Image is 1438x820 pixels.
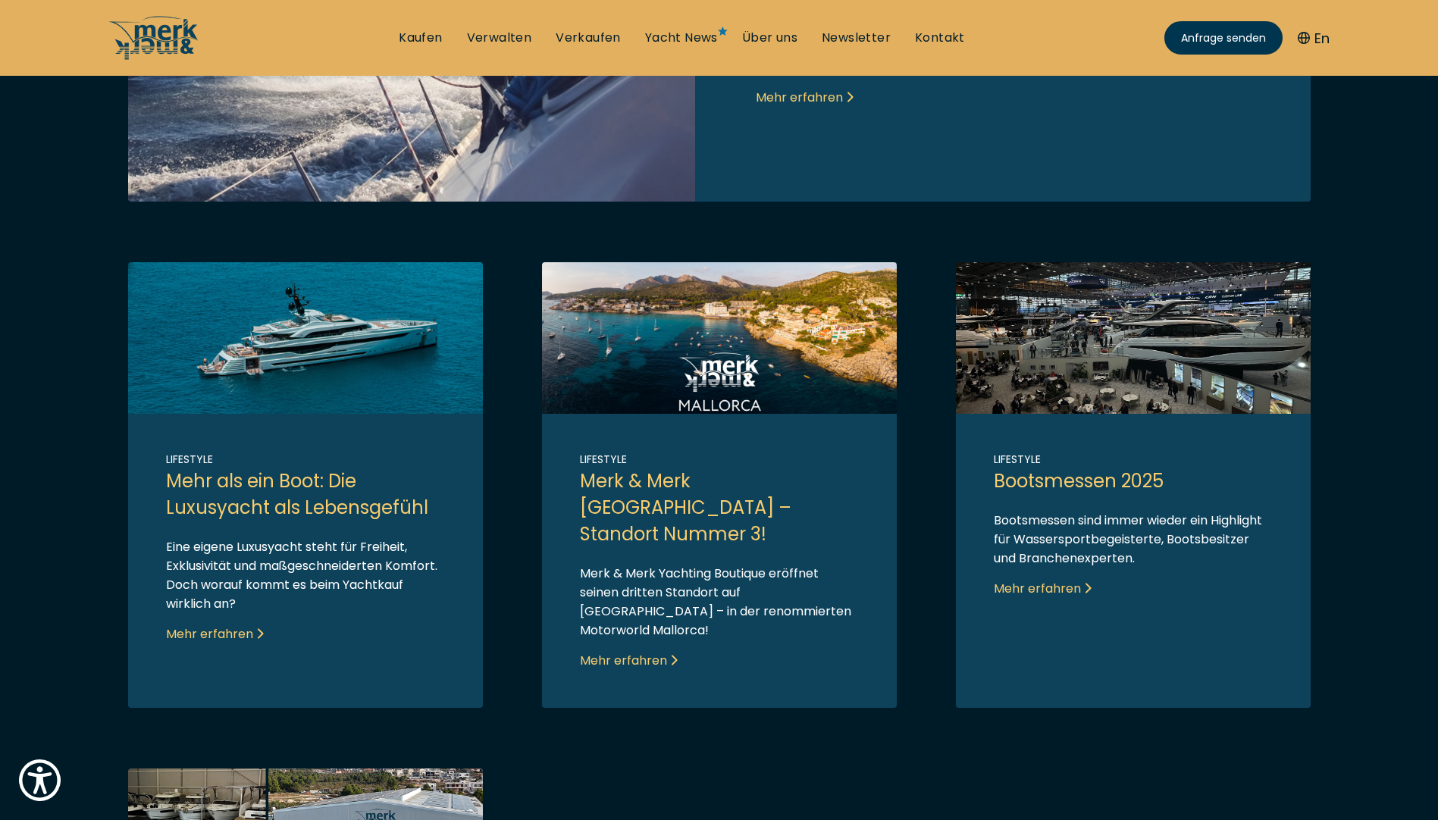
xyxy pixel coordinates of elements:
a: Newsletter [822,30,891,46]
a: Yacht News [645,30,718,46]
a: Anfrage senden [1164,21,1283,55]
button: En [1298,28,1330,49]
button: Show Accessibility Preferences [15,756,64,805]
a: Link to post [128,262,483,708]
a: Über uns [742,30,797,46]
a: Verwalten [467,30,532,46]
a: Link to post [956,262,1311,708]
a: Kaufen [399,30,442,46]
a: Kontakt [915,30,965,46]
span: Anfrage senden [1181,30,1266,46]
a: Verkaufen [556,30,621,46]
a: Link to post [542,262,897,708]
